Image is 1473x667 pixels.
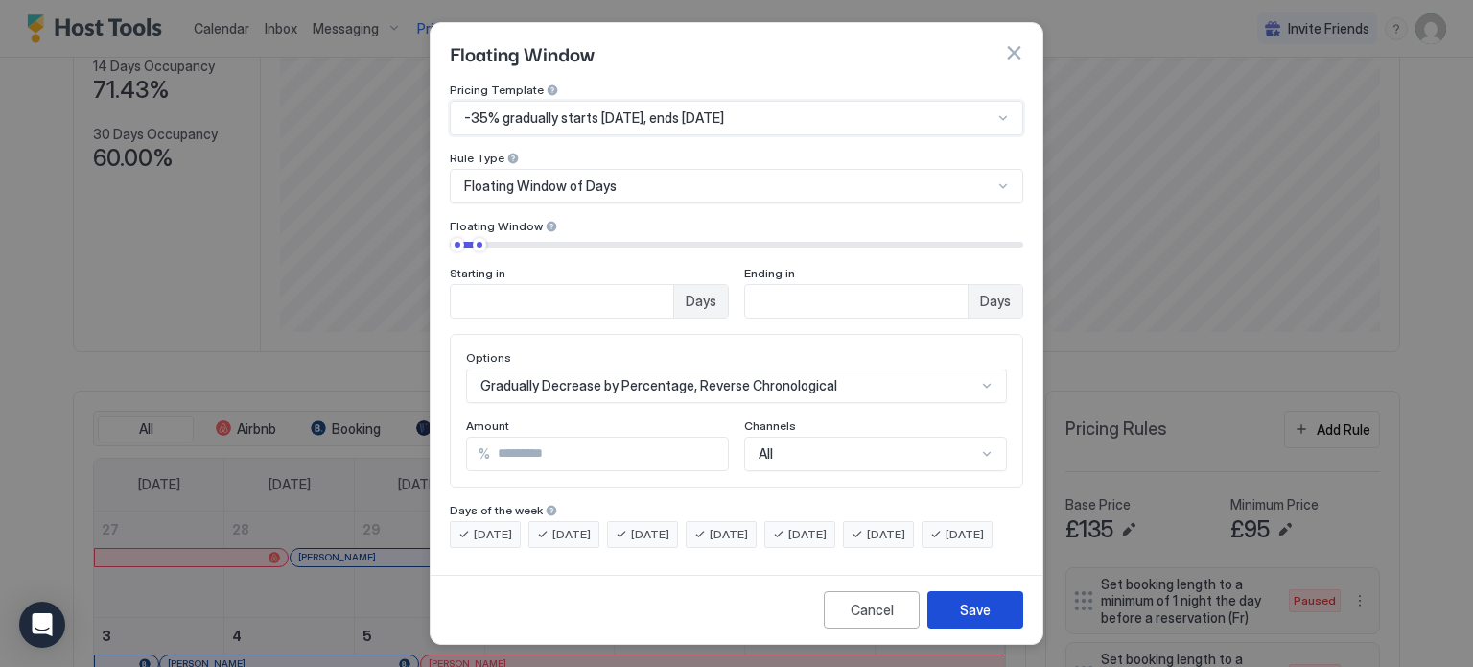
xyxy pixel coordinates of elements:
span: -35% gradually starts [DATE], ends [DATE] [464,109,724,127]
input: Input Field [745,285,968,318]
span: All [759,445,773,463]
input: Input Field [451,285,673,318]
span: Floating Window of Days [464,178,617,195]
span: [DATE] [788,526,827,543]
span: Pricing Template [450,83,544,97]
span: Days [686,293,716,310]
span: Amount [466,418,509,433]
span: Floating Window [450,219,543,233]
button: Cancel [824,591,920,629]
span: Days [980,293,1011,310]
button: Save [927,591,1023,629]
input: Input Field [490,438,728,470]
span: Days of the week [450,503,543,517]
span: [DATE] [631,526,669,543]
div: Cancel [851,600,894,620]
span: % [479,445,490,463]
span: Gradually Decrease by Percentage, Reverse Chronological [480,377,837,394]
span: [DATE] [552,526,591,543]
span: [DATE] [710,526,748,543]
div: Save [960,600,991,620]
span: Rule Type [450,151,504,165]
span: Starting in [450,266,505,280]
span: [DATE] [474,526,512,543]
div: Open Intercom Messenger [19,602,65,648]
span: Options [466,350,511,365]
span: Ending in [744,266,795,280]
span: Channels [744,418,796,433]
span: [DATE] [946,526,984,543]
span: Floating Window [450,38,595,67]
span: [DATE] [867,526,905,543]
